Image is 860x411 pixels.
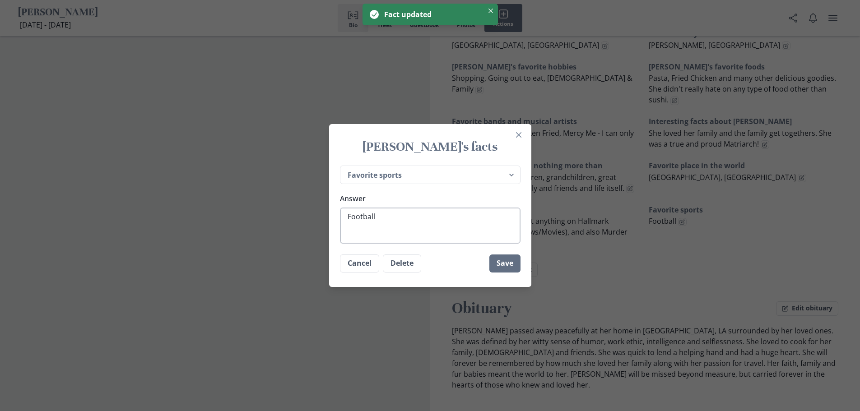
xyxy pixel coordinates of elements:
h1: [PERSON_NAME]'s facts [340,139,521,155]
select: Question [340,166,521,184]
button: Cancel [340,254,379,272]
textarea: Football [340,208,521,244]
button: Delete [383,254,421,272]
div: Fact updated [384,9,480,20]
button: Close [485,5,496,16]
button: Close [511,128,526,142]
button: Save [489,254,521,272]
label: Answer [340,193,515,204]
